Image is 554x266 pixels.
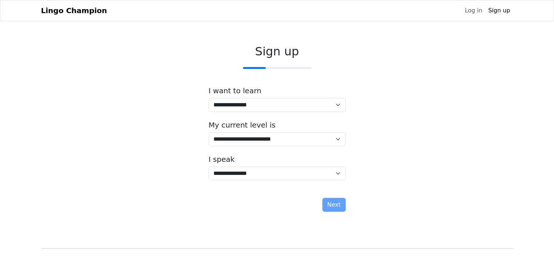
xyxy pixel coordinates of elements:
label: I want to learn [209,86,262,95]
a: Log in [462,3,485,18]
a: Sign up [485,3,513,18]
h2: Sign up [209,44,346,58]
label: I speak [209,155,235,164]
a: Lingo Champion [41,3,107,18]
label: My current level is [209,121,276,129]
